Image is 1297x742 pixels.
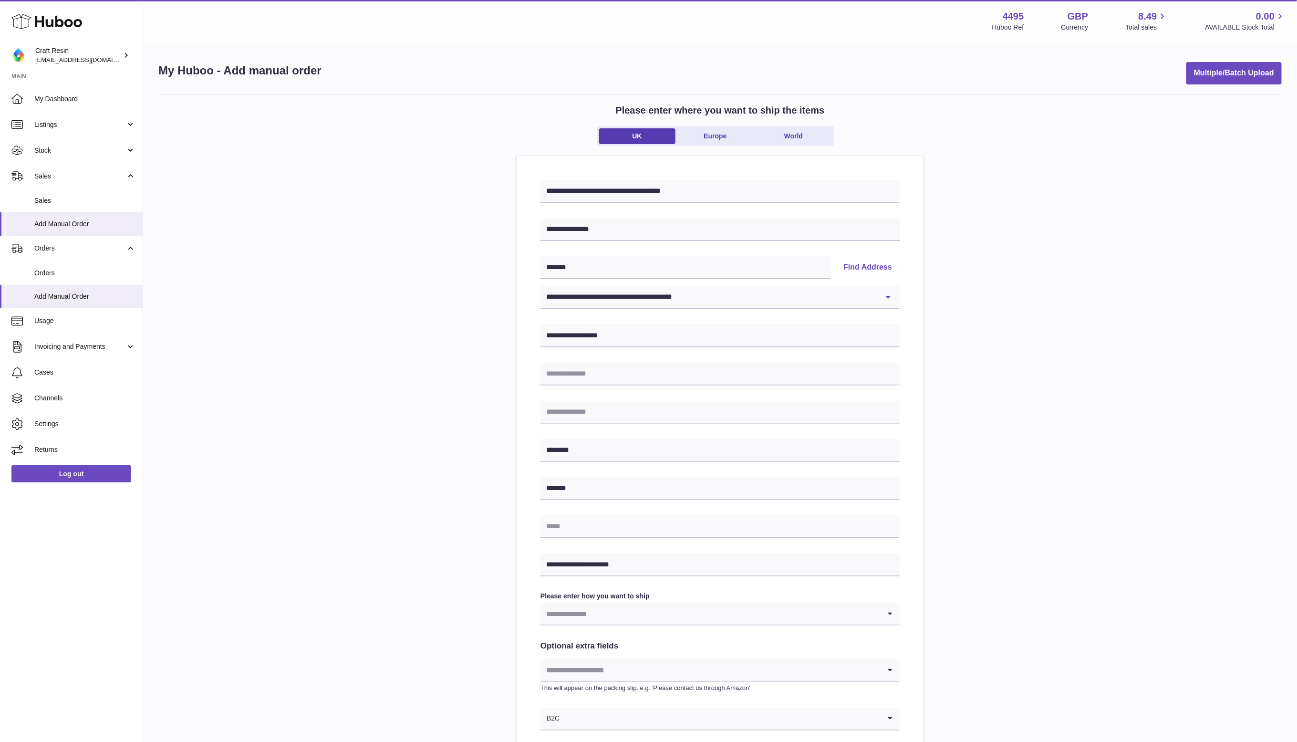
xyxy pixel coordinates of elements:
span: Sales [34,196,135,205]
button: Find Address [836,256,900,279]
div: Huboo Ref [992,23,1024,32]
img: craftresinuk@gmail.com [11,48,26,63]
span: Settings [34,419,135,428]
span: [EMAIL_ADDRESS][DOMAIN_NAME] [35,56,140,63]
label: Please enter how you want to ship [540,592,900,601]
input: Search for option [540,603,881,625]
span: Orders [34,244,125,253]
h2: Optional extra fields [540,641,900,652]
div: Search for option [540,603,900,626]
div: Search for option [540,708,900,731]
a: Log out [11,465,131,482]
span: 8.49 [1139,10,1157,23]
div: Craft Resin [35,46,121,64]
span: Orders [34,269,135,278]
span: Sales [34,172,125,181]
span: Stock [34,146,125,155]
a: 8.49 Total sales [1125,10,1168,32]
p: This will appear on the packing slip. e.g. 'Please contact us through Amazon' [540,684,900,692]
div: Currency [1061,23,1089,32]
span: Total sales [1125,23,1168,32]
input: Search for option [560,708,881,730]
span: B2C [540,708,560,730]
span: Invoicing and Payments [34,342,125,351]
strong: GBP [1068,10,1088,23]
input: Search for option [540,659,881,681]
span: AVAILABLE Stock Total [1205,23,1286,32]
a: 0.00 AVAILABLE Stock Total [1205,10,1286,32]
span: Returns [34,445,135,454]
a: Europe [677,128,754,144]
span: Usage [34,316,135,325]
a: World [756,128,832,144]
span: My Dashboard [34,94,135,104]
h2: Please enter where you want to ship the items [616,104,825,117]
span: Channels [34,394,135,403]
div: Search for option [540,659,900,682]
span: Listings [34,120,125,129]
span: 0.00 [1256,10,1275,23]
button: Multiple/Batch Upload [1186,62,1282,84]
a: UK [599,128,675,144]
span: Cases [34,368,135,377]
strong: 4495 [1003,10,1024,23]
span: Add Manual Order [34,292,135,301]
span: Add Manual Order [34,219,135,229]
h1: My Huboo - Add manual order [158,63,322,78]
